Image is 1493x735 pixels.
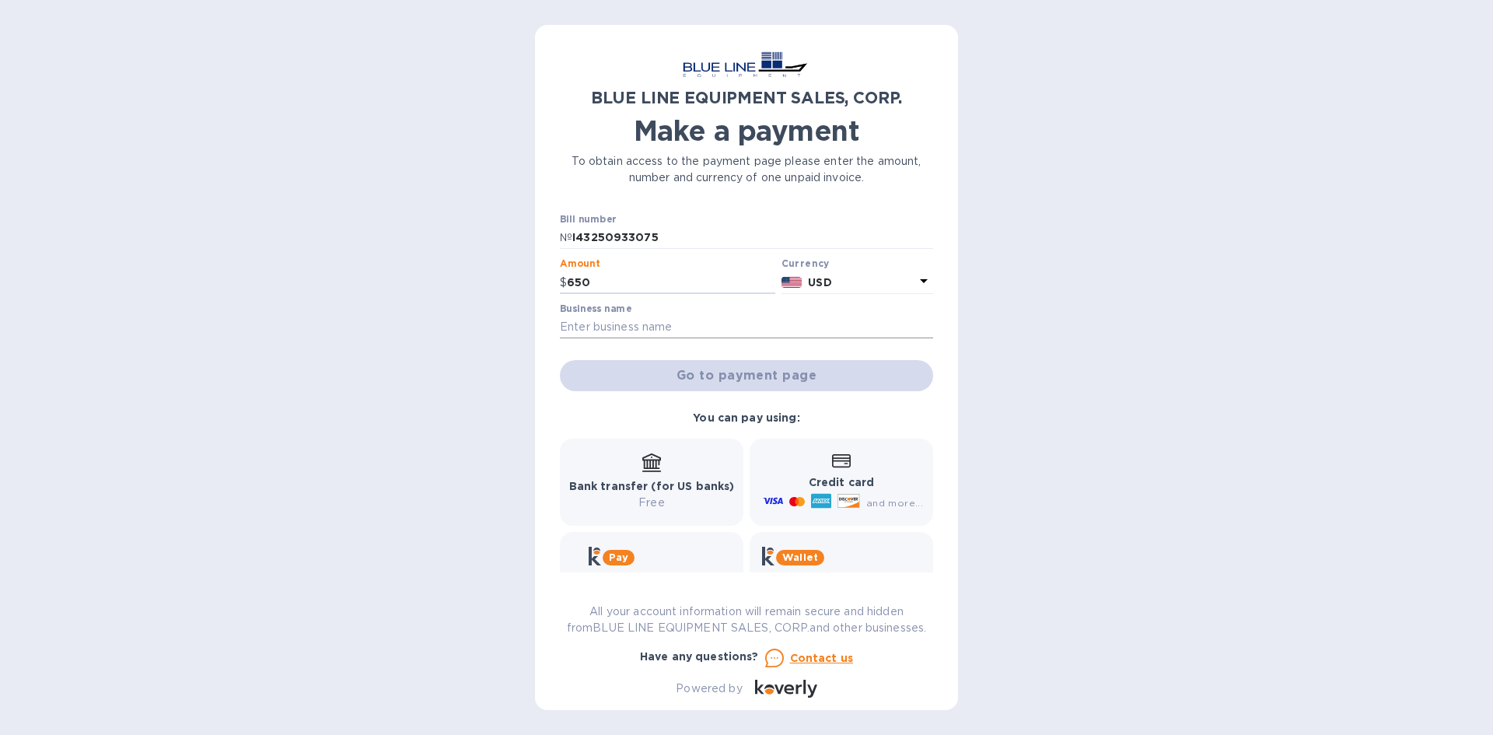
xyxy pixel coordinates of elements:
p: All your account information will remain secure and hidden from BLUE LINE EQUIPMENT SALES, CORP. ... [560,604,933,636]
span: and more... [866,497,923,509]
p: Powered by [676,681,742,697]
h1: Make a payment [560,114,933,147]
b: BLUE LINE EQUIPMENT SALES, CORP. [591,88,902,107]
img: USD [781,277,802,288]
p: № [560,229,572,246]
b: You can pay using: [693,411,799,424]
b: Wallet [782,551,818,563]
input: Enter bill number [572,226,933,250]
p: $ [560,275,567,291]
p: Free [569,495,735,511]
input: Enter business name [560,316,933,339]
b: Have any questions? [640,650,759,663]
input: 0.00 [567,271,775,294]
b: Pay [609,551,628,563]
b: Credit card [809,476,874,488]
p: To obtain access to the payment page please enter the amount, number and currency of one unpaid i... [560,153,933,186]
b: Bank transfer (for US banks) [569,480,735,492]
b: Currency [781,257,830,269]
label: Amount [560,260,600,269]
b: USD [808,276,831,289]
label: Bill number [560,215,616,224]
u: Contact us [790,652,854,664]
label: Business name [560,304,631,313]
